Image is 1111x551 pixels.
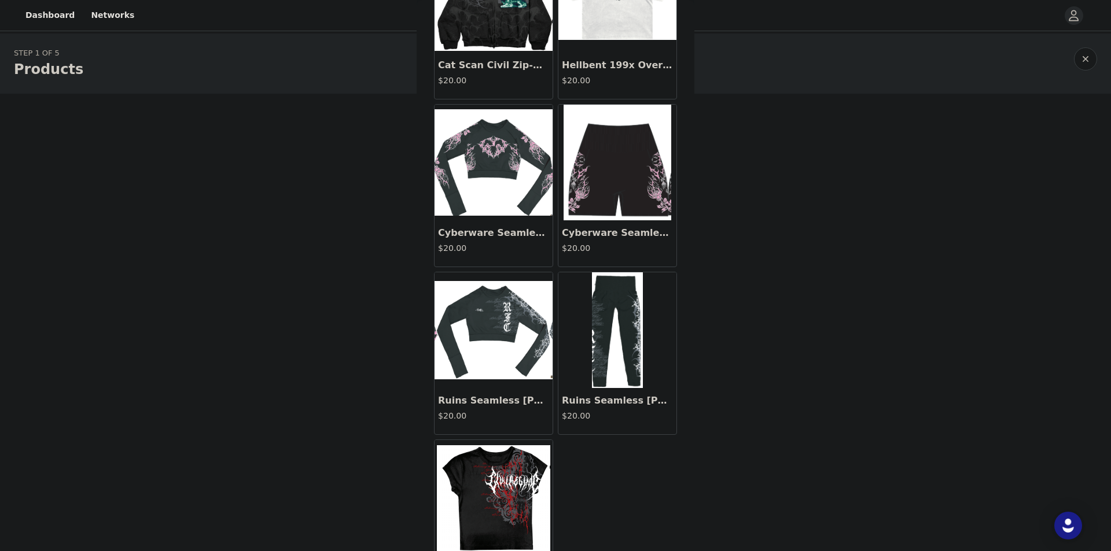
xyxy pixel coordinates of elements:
img: Ruins Seamless Kelly Leggings [592,272,643,388]
h4: $20.00 [562,242,673,254]
img: Ruins Seamless Kelly Ls Top [435,281,553,379]
h3: Ruins Seamless [PERSON_NAME] Leggings [562,394,673,408]
h1: Products [14,59,83,80]
h3: Cat Scan Civil Zip-Up Hoodie [438,58,549,72]
img: Relic Baby Tee Black [437,445,550,551]
h4: $20.00 [562,75,673,87]
img: Cyberware Seamless Kelly Ls Top [435,109,553,216]
h3: Cyberware Seamless [PERSON_NAME] Top [438,226,549,240]
div: Open Intercom Messenger [1054,512,1082,539]
h3: Cyberware Seamless [PERSON_NAME] [562,226,673,240]
h3: Ruins Seamless [PERSON_NAME] Top [438,394,549,408]
a: Dashboard [19,2,82,28]
h4: $20.00 [438,410,549,422]
img: Cyberware Seamless Kelly Shorts [564,105,672,220]
h3: Hellbent 199x Oversized Tee [562,58,673,72]
div: STEP 1 OF 5 [14,47,83,59]
h4: $20.00 [438,242,549,254]
h4: $20.00 [562,410,673,422]
div: avatar [1068,6,1079,25]
a: Networks [84,2,141,28]
h4: $20.00 [438,75,549,87]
